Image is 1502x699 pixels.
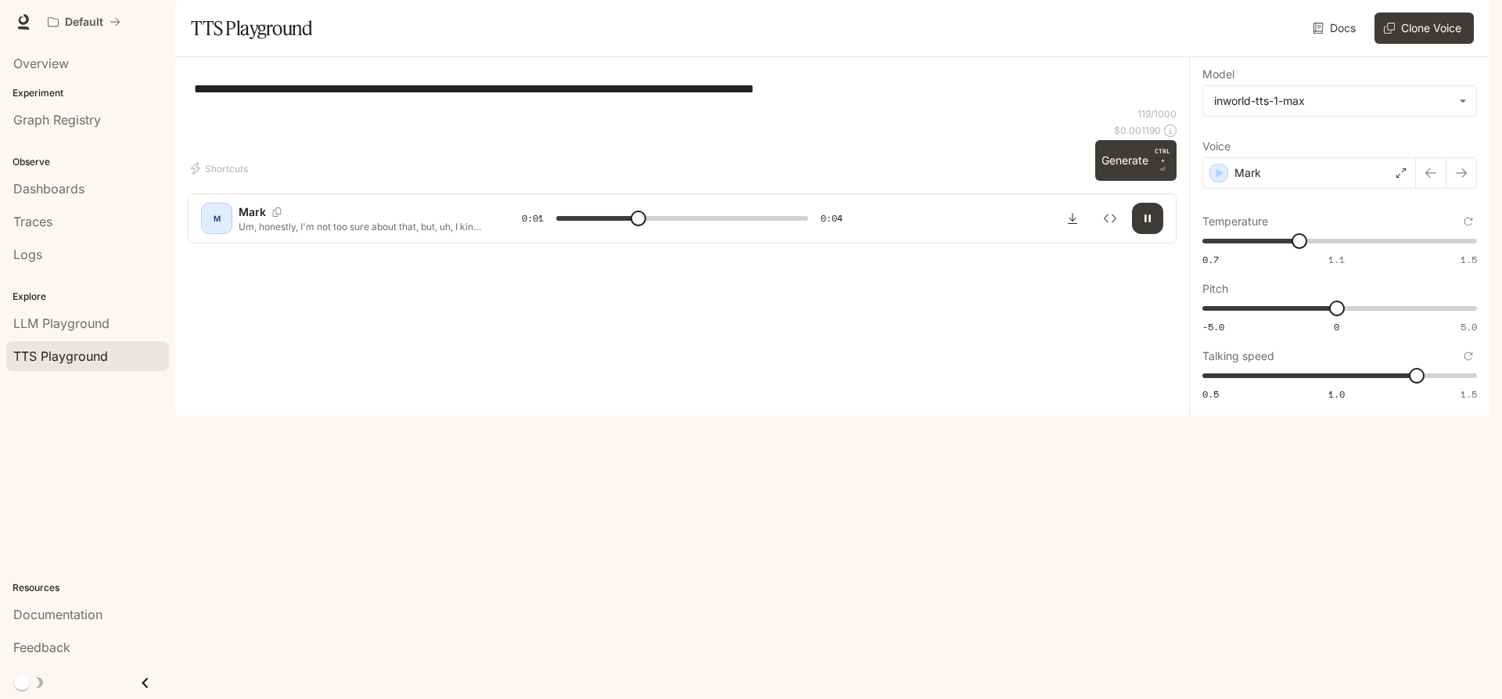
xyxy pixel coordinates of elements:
div: M [204,206,229,231]
span: 0:04 [821,211,843,226]
p: $ 0.001190 [1114,124,1161,137]
p: Model [1202,69,1234,80]
p: Mark [239,204,266,220]
span: 0 [1334,320,1339,333]
span: 0:01 [522,211,544,226]
span: -5.0 [1202,320,1224,333]
p: Temperature [1202,216,1268,227]
p: Um, honestly, I'm not too sure about that, but, uh, I kinda remember hearing something about it o... [239,220,484,233]
p: Talking speed [1202,351,1274,362]
button: Copy Voice ID [266,207,288,217]
span: 0.5 [1202,387,1219,401]
p: 119 / 1000 [1137,107,1177,121]
span: 1.5 [1461,387,1477,401]
p: CTRL + [1155,146,1170,165]
button: GenerateCTRL +⏎ [1095,140,1177,181]
span: 5.0 [1461,320,1477,333]
button: All workspaces [41,6,128,38]
span: 0.7 [1202,253,1219,266]
p: Voice [1202,141,1231,152]
button: Inspect [1094,203,1126,234]
span: 1.1 [1328,253,1345,266]
p: ⏎ [1155,146,1170,175]
span: 1.5 [1461,253,1477,266]
p: Default [65,16,103,29]
button: Shortcuts [188,156,254,181]
h1: TTS Playground [191,13,312,44]
button: Clone Voice [1374,13,1474,44]
p: Pitch [1202,283,1228,294]
a: Docs [1310,13,1362,44]
p: Mark [1234,165,1261,181]
span: 1.0 [1328,387,1345,401]
button: Download audio [1057,203,1088,234]
button: Reset to default [1460,348,1477,365]
div: inworld-tts-1-max [1203,86,1476,116]
div: inworld-tts-1-max [1214,93,1451,109]
button: Reset to default [1460,213,1477,230]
